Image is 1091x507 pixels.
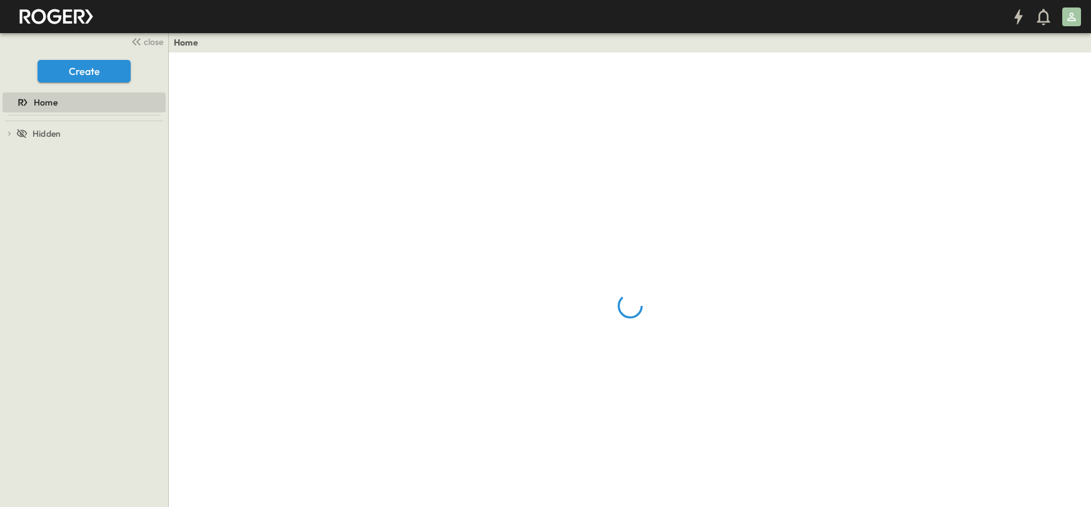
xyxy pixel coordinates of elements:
[126,32,166,50] button: close
[174,36,198,49] a: Home
[174,36,206,49] nav: breadcrumbs
[33,127,61,140] span: Hidden
[3,94,163,111] a: Home
[38,60,131,82] button: Create
[144,36,163,48] span: close
[34,96,58,109] span: Home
